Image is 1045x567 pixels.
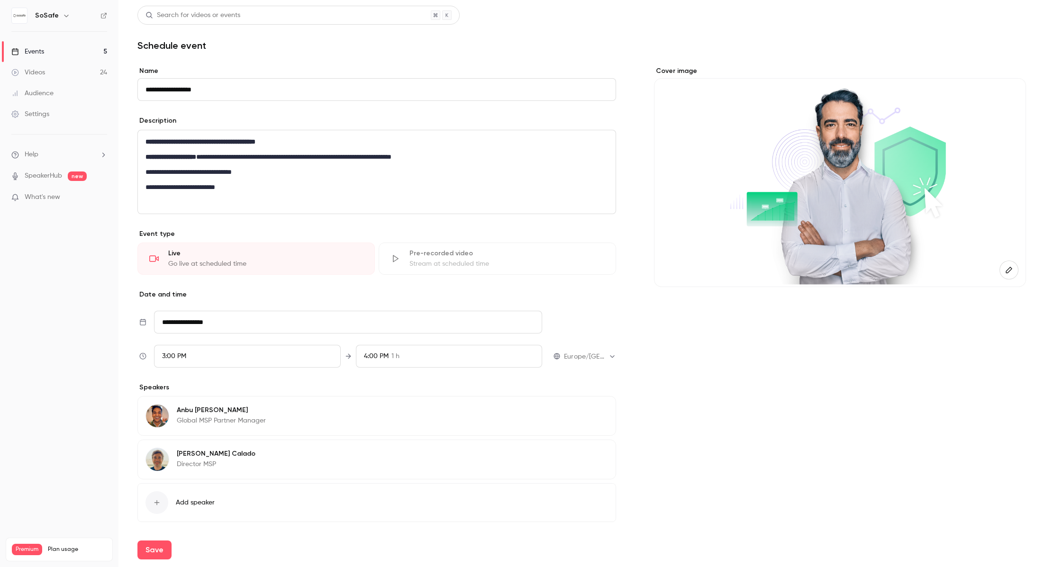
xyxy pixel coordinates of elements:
li: help-dropdown-opener [11,150,107,160]
p: Anbu [PERSON_NAME] [177,405,266,415]
p: Event type [137,229,616,239]
span: 4:00 PM [364,353,389,360]
div: Anbu MathiazhaganAnbu [PERSON_NAME]Global MSP Partner Manager [137,396,616,436]
div: Events [11,47,44,56]
input: Tue, Feb 17, 2026 [154,311,542,333]
section: description [137,130,616,214]
div: Audience [11,89,54,98]
p: [PERSON_NAME] Calado [177,449,255,459]
span: new [68,171,87,181]
div: To [356,345,542,368]
span: Help [25,150,38,160]
div: Live [168,249,363,258]
span: 3:00 PM [162,353,186,360]
div: Europe/[GEOGRAPHIC_DATA] [564,352,616,361]
a: SpeakerHub [25,171,62,181]
div: Go live at scheduled time [168,259,363,269]
label: Cover image [654,66,1026,76]
div: LiveGo live at scheduled time [137,243,375,275]
img: Anbu Mathiazhagan [146,405,169,427]
span: 1 h [391,351,400,361]
div: Settings [11,109,49,119]
p: Director MSP [177,459,255,469]
span: Add speaker [176,498,215,507]
span: What's new [25,192,60,202]
img: Jose Calado [146,448,169,471]
div: Jose Calado[PERSON_NAME] CaladoDirector MSP [137,440,616,479]
div: Pre-recorded video [409,249,604,258]
div: Pre-recorded videoStream at scheduled time [379,243,616,275]
label: Name [137,66,616,76]
span: Premium [12,544,42,555]
iframe: Noticeable Trigger [96,193,107,202]
div: Stream at scheduled time [409,259,604,269]
h6: SoSafe [35,11,59,20]
button: Save [137,540,172,559]
label: Description [137,116,176,126]
h1: Schedule event [137,40,1026,51]
div: Search for videos or events [145,10,240,20]
p: Global MSP Partner Manager [177,416,266,425]
span: Plan usage [48,546,107,553]
div: Videos [11,68,45,77]
img: SoSafe [12,8,27,23]
p: Date and time [137,290,616,299]
p: Speakers [137,383,616,392]
div: editor [138,130,616,214]
div: From [154,345,340,368]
